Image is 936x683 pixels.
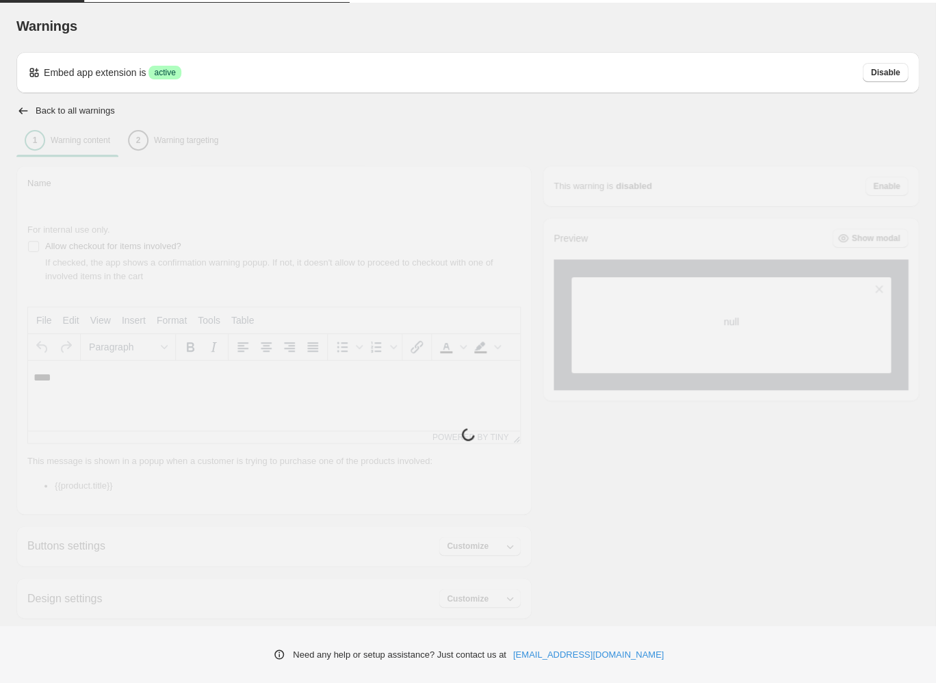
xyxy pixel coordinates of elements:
[862,63,908,82] button: Disable
[5,11,486,21] body: Rich Text Area. Press ALT-0 for help.
[870,67,900,78] span: Disable
[154,67,175,78] span: active
[16,18,77,34] span: Warnings
[36,105,115,116] h2: Back to all warnings
[513,647,664,661] a: [EMAIL_ADDRESS][DOMAIN_NAME]
[44,66,146,79] p: Embed app extension is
